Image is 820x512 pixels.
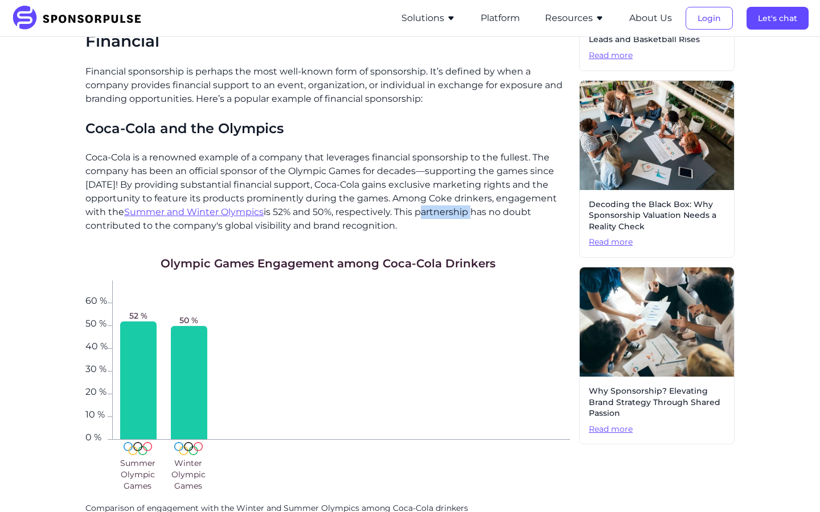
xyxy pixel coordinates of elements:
[114,457,161,492] span: Summer Olympic Games
[589,386,725,419] span: Why Sponsorship? Elevating Brand Strategy Through Shared Passion
[545,11,604,25] button: Resources
[580,267,734,377] img: Photo by Getty Images courtesy of Unsplash
[179,315,198,326] span: 50 %
[129,310,147,321] span: 52 %
[85,410,108,417] span: 10 %
[85,387,108,394] span: 20 %
[481,11,520,25] button: Platform
[686,7,733,30] button: Login
[579,267,735,444] a: Why Sponsorship? Elevating Brand Strategy Through Shared PassionRead more
[85,296,108,303] span: 60 %
[124,207,264,217] a: Summer and Winter Olympics
[747,13,809,23] a: Let's chat
[85,319,108,326] span: 50 %
[589,199,725,233] span: Decoding the Black Box: Why Sponsorship Valuation Needs a Reality Check
[11,6,150,31] img: SponsorPulse
[85,342,108,349] span: 40 %
[589,424,725,435] span: Read more
[747,7,809,30] button: Let's chat
[686,13,733,23] a: Login
[629,11,672,25] button: About Us
[85,151,570,233] p: Coca-Cola is a renowned example of a company that leverages financial sponsorship to the fullest....
[85,365,108,371] span: 30 %
[629,13,672,23] a: About Us
[165,457,211,492] span: Winter Olympic Games
[161,255,495,271] h1: Olympic Games Engagement among Coca-Cola Drinkers
[580,81,734,190] img: Getty images courtesy of Unsplash
[85,32,570,51] h2: Financial
[589,237,725,248] span: Read more
[85,119,570,137] h3: Coca-Cola and the Olympics
[763,457,820,512] iframe: Chat Widget
[579,80,735,258] a: Decoding the Black Box: Why Sponsorship Valuation Needs a Reality CheckRead more
[401,11,456,25] button: Solutions
[589,50,725,61] span: Read more
[85,433,108,440] span: 0 %
[481,13,520,23] a: Platform
[85,65,570,106] p: Financial sponsorship is perhaps the most well-known form of sponsorship. It’s defined by when a ...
